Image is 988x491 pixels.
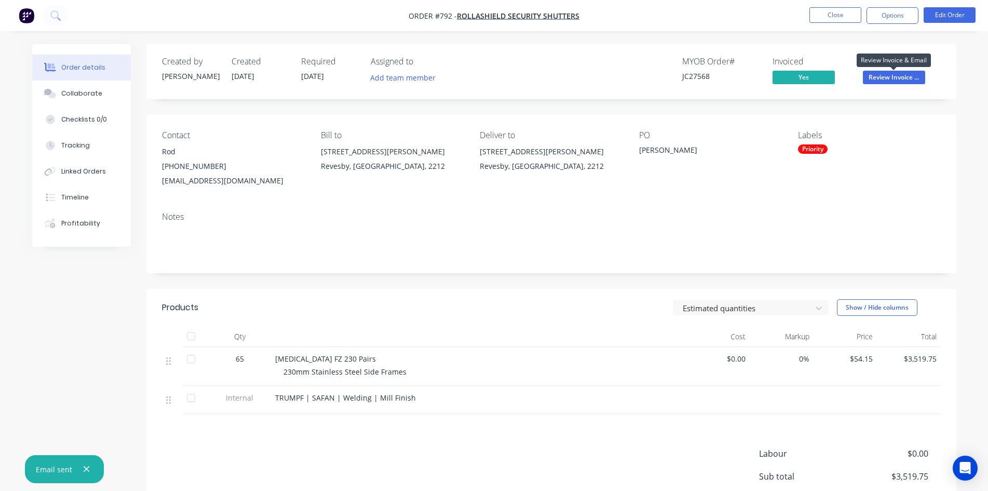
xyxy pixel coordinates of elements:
button: Collaborate [32,81,131,107]
div: Rod [162,144,304,159]
span: $3,519.75 [881,353,937,364]
div: MYOB Order # [682,57,760,67]
div: Order details [61,63,105,72]
div: [STREET_ADDRESS][PERSON_NAME]Revesby, [GEOGRAPHIC_DATA], 2212 [480,144,622,178]
button: Profitability [32,210,131,236]
div: Cost [686,326,750,347]
span: Internal [213,392,267,403]
button: Add team member [371,71,441,85]
button: Linked Orders [32,158,131,184]
div: Linked Orders [61,167,105,176]
span: TRUMPF | SAFAN | Welding | Mill Finish [275,393,416,403]
div: Invoiced [773,57,850,67]
div: Review Invoice & Email [857,54,931,67]
div: [STREET_ADDRESS][PERSON_NAME] [480,144,622,159]
div: Timeline [61,193,88,202]
span: Review Invoice ... [863,71,925,84]
div: Required [301,57,358,67]
img: Factory [19,8,34,23]
div: Collaborate [61,89,102,98]
div: Price [814,326,877,347]
div: Deliver to [480,130,622,140]
span: $3,519.75 [851,470,928,483]
span: [DATE] [301,71,324,81]
button: Close [809,7,861,23]
button: Options [867,7,918,24]
a: Rollashield Security Shutters [457,11,579,21]
button: Timeline [32,184,131,210]
span: 230mm Stainless Steel Side Frames [283,367,407,377]
div: Total [877,326,941,347]
div: Products [162,301,198,314]
div: [EMAIL_ADDRESS][DOMAIN_NAME] [162,174,304,188]
div: Rod[PHONE_NUMBER][EMAIL_ADDRESS][DOMAIN_NAME] [162,144,304,188]
span: $0.00 [691,353,746,364]
div: JC27568 [682,71,760,82]
div: Created [232,57,289,67]
div: [PHONE_NUMBER] [162,159,304,174]
div: Contact [162,130,304,140]
div: [PERSON_NAME] [162,71,219,82]
div: [STREET_ADDRESS][PERSON_NAME]Revesby, [GEOGRAPHIC_DATA], 2212 [321,144,463,178]
div: PO [639,130,781,140]
span: $0.00 [851,447,928,460]
div: Email sent [36,464,72,475]
div: Markup [750,326,814,347]
div: Assigned to [371,57,475,67]
span: 0% [754,353,809,364]
span: [DATE] [232,71,254,81]
div: Open Intercom Messenger [953,456,978,481]
div: Profitability [61,219,100,228]
button: Checklists 0/0 [32,107,131,132]
button: Tracking [32,132,131,158]
div: Revesby, [GEOGRAPHIC_DATA], 2212 [321,159,463,174]
span: Labour [759,447,851,460]
button: Add team member [364,71,441,85]
span: Sub total [759,470,851,483]
div: Qty [209,326,271,347]
div: Revesby, [GEOGRAPHIC_DATA], 2212 [480,159,622,174]
span: 65 [236,353,244,364]
span: $54.15 [818,353,873,364]
button: Show / Hide columns [837,299,917,316]
div: Created by [162,57,219,67]
div: Checklists 0/0 [61,115,106,124]
button: Order details [32,55,131,81]
button: Edit Order [924,7,976,23]
div: Labels [798,130,940,140]
div: Bill to [321,130,463,140]
div: Tracking [61,141,89,150]
button: Review Invoice ... [863,71,925,86]
span: [MEDICAL_DATA] FZ 230 Pairs [275,354,376,364]
span: Order #792 - [409,11,457,21]
div: [STREET_ADDRESS][PERSON_NAME] [321,144,463,159]
div: Notes [162,212,941,222]
div: Priority [798,144,828,154]
div: [PERSON_NAME] [639,144,769,159]
span: Yes [773,71,835,84]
